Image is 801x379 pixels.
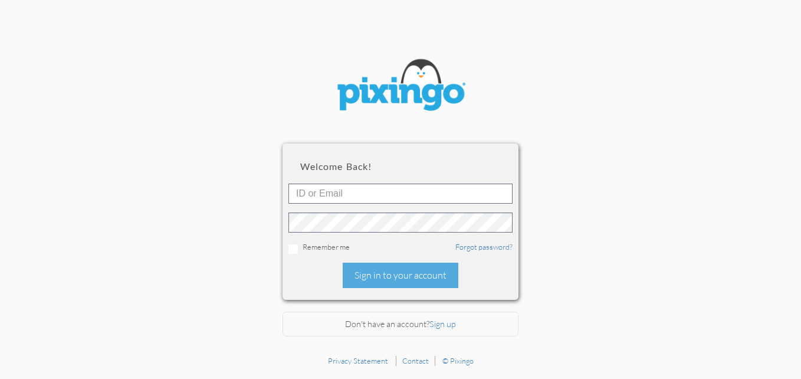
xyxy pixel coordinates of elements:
div: Don't have an account? [283,312,518,337]
a: © Pixingo [442,356,474,365]
img: pixingo logo [330,53,471,120]
a: Sign up [429,319,456,329]
a: Contact [402,356,429,365]
a: Privacy Statement [328,356,388,365]
div: Remember me [288,241,513,254]
div: Sign in to your account [343,263,458,288]
input: ID or Email [288,184,513,204]
a: Forgot password? [455,242,513,251]
h2: Welcome back! [300,161,501,172]
iframe: Chat [800,378,801,379]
